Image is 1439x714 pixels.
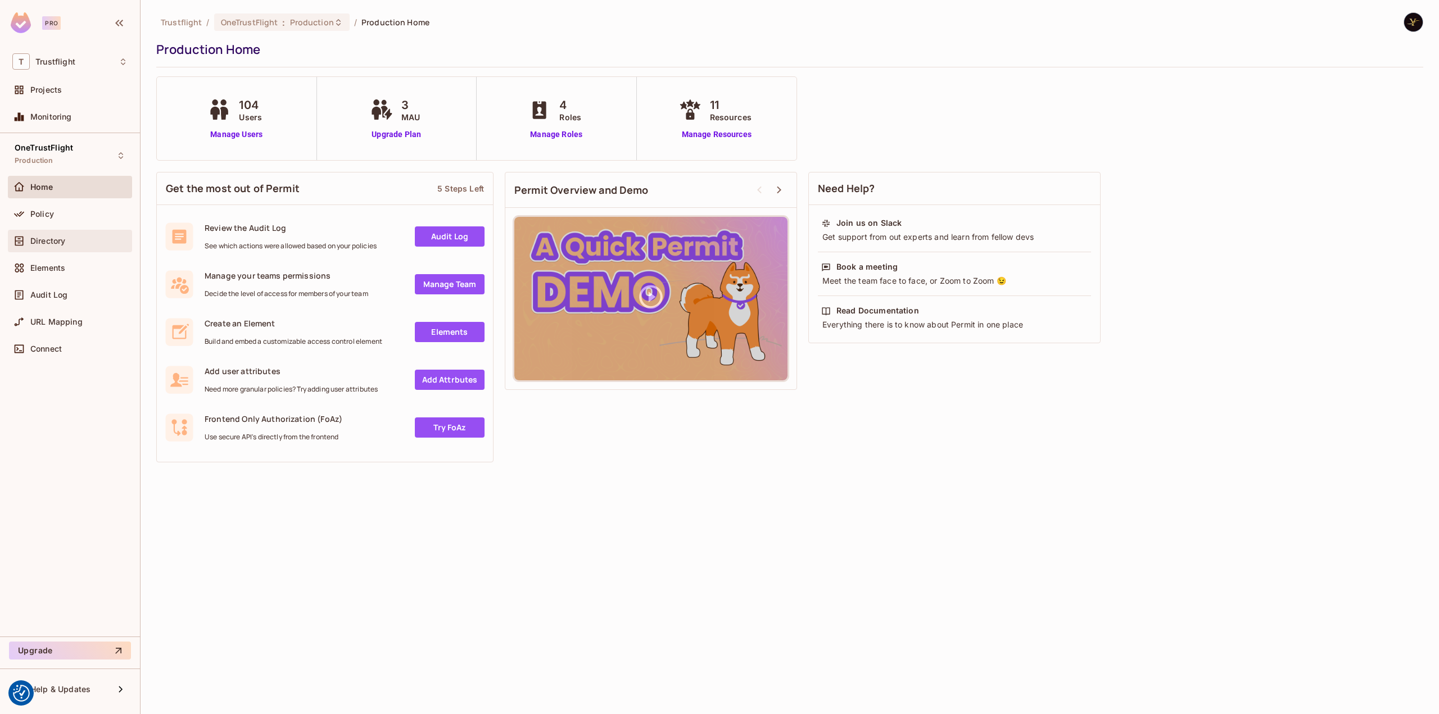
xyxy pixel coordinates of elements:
span: the active workspace [161,17,202,28]
li: / [206,17,209,28]
a: Manage Roles [526,129,587,140]
button: Upgrade [9,642,131,660]
div: Join us on Slack [836,217,902,229]
span: Workspace: Trustflight [35,57,75,66]
span: Policy [30,210,54,219]
span: 4 [559,97,581,113]
span: URL Mapping [30,317,83,326]
a: Elements [415,322,485,342]
a: Try FoAz [415,417,485,438]
span: Need more granular policies? Try adding user attributes [205,385,378,394]
span: Frontend Only Authorization (FoAz) [205,413,342,424]
span: Monitoring [30,112,72,121]
span: Create an Element [205,318,382,329]
span: Use secure API's directly from the frontend [205,433,342,442]
span: MAU [401,111,420,123]
span: OneTrustFlight [15,143,73,152]
a: Upgrade Plan [368,129,426,140]
span: Add user attributes [205,366,378,376]
span: Users [239,111,262,123]
img: Revisit consent button [13,685,30,702]
span: Manage your teams permissions [205,270,368,281]
span: Review the Audit Log [205,222,377,233]
button: Consent Preferences [13,685,30,702]
span: Resources [710,111,752,123]
span: See which actions were allowed based on your policies [205,242,377,251]
span: Get the most out of Permit [166,181,300,195]
img: Yilmaz Alizadeh [1404,13,1423,31]
img: SReyMgAAAABJRU5ErkJggg== [11,12,31,33]
a: Audit Log [415,226,485,247]
div: Everything there is to know about Permit in one place [821,319,1088,330]
span: Need Help? [818,181,875,195]
span: Production [15,156,53,165]
span: OneTrustFlight [221,17,278,28]
span: Connect [30,344,62,353]
span: Build and embed a customizable access control element [205,337,382,346]
span: : [282,18,286,27]
div: 5 Steps Left [437,183,484,194]
span: Roles [559,111,581,123]
span: T [12,53,30,70]
span: Home [30,183,53,192]
a: Add Attrbutes [415,370,485,390]
span: 104 [239,97,262,113]
span: Projects [30,85,62,94]
span: Audit Log [30,290,67,299]
div: Meet the team face to face, or Zoom to Zoom 😉 [821,275,1088,286]
span: Help & Updates [30,685,90,694]
a: Manage Users [205,129,268,140]
div: Get support from out experts and learn from fellow devs [821,231,1088,243]
div: Read Documentation [836,305,919,316]
div: Pro [42,16,61,30]
span: 11 [710,97,752,113]
a: Manage Resources [676,129,757,140]
span: Elements [30,263,65,272]
span: Directory [30,237,65,245]
div: Book a meeting [836,261,898,272]
span: Production [290,17,334,28]
span: Decide the level of access for members of your team [205,289,368,298]
span: Production Home [361,17,429,28]
span: Permit Overview and Demo [514,183,649,197]
div: Production Home [156,41,1418,58]
li: / [354,17,357,28]
a: Manage Team [415,274,485,294]
span: 3 [401,97,420,113]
